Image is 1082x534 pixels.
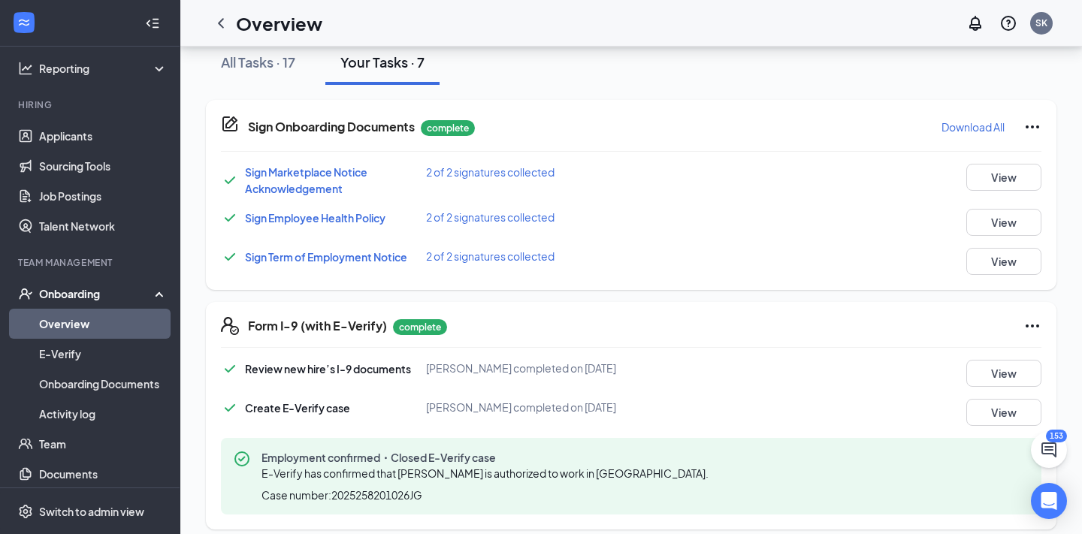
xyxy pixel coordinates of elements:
[39,151,168,181] a: Sourcing Tools
[261,487,422,502] span: Case number: 2025258201026JG
[212,14,230,32] svg: ChevronLeft
[245,165,367,195] a: Sign Marketplace Notice Acknowledgement
[18,98,165,111] div: Hiring
[393,319,447,335] p: complete
[261,450,715,465] span: Employment confirmed・Closed E-Verify case
[221,115,239,133] svg: CompanyDocumentIcon
[221,53,295,71] div: All Tasks · 17
[421,120,475,136] p: complete
[261,466,709,480] span: E-Verify has confirmed that [PERSON_NAME] is authorized to work in [GEOGRAPHIC_DATA].
[18,504,33,519] svg: Settings
[1023,118,1041,136] svg: Ellipses
[245,362,411,376] span: Review new hire’s I-9 documents
[221,171,239,189] svg: Checkmark
[39,429,168,459] a: Team
[39,504,144,519] div: Switch to admin view
[39,121,168,151] a: Applicants
[221,360,239,378] svg: Checkmark
[39,211,168,241] a: Talent Network
[941,115,1005,139] button: Download All
[221,399,239,417] svg: Checkmark
[966,248,1041,275] button: View
[340,53,425,71] div: Your Tasks · 7
[245,250,407,264] a: Sign Term of Employment Notice
[39,459,168,489] a: Documents
[426,400,616,414] span: [PERSON_NAME] completed on [DATE]
[1031,483,1067,519] div: Open Intercom Messenger
[39,309,168,339] a: Overview
[17,15,32,30] svg: WorkstreamLogo
[966,360,1041,387] button: View
[18,256,165,269] div: Team Management
[18,61,33,76] svg: Analysis
[39,286,155,301] div: Onboarding
[426,249,555,263] span: 2 of 2 signatures collected
[1035,17,1047,29] div: SK
[245,211,385,225] a: Sign Employee Health Policy
[1040,441,1058,459] svg: ChatActive
[39,399,168,429] a: Activity log
[426,361,616,375] span: [PERSON_NAME] completed on [DATE]
[39,61,168,76] div: Reporting
[966,399,1041,426] button: View
[1023,317,1041,335] svg: Ellipses
[999,14,1017,32] svg: QuestionInfo
[248,119,415,135] h5: Sign Onboarding Documents
[1031,432,1067,468] button: ChatActive
[18,286,33,301] svg: UserCheck
[426,165,555,179] span: 2 of 2 signatures collected
[221,209,239,227] svg: Checkmark
[941,119,1005,134] p: Download All
[1046,430,1067,442] div: 153
[39,181,168,211] a: Job Postings
[39,369,168,399] a: Onboarding Documents
[248,318,387,334] h5: Form I-9 (with E-Verify)
[426,210,555,224] span: 2 of 2 signatures collected
[233,450,251,468] svg: CheckmarkCircle
[145,16,160,31] svg: Collapse
[221,248,239,266] svg: Checkmark
[966,164,1041,191] button: View
[236,11,322,36] h1: Overview
[245,401,350,415] span: Create E-Verify case
[221,317,239,335] svg: FormI9EVerifyIcon
[966,209,1041,236] button: View
[39,339,168,369] a: E-Verify
[966,14,984,32] svg: Notifications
